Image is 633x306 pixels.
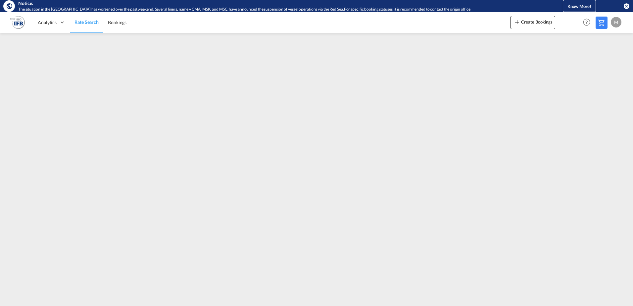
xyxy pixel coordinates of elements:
div: M [611,17,621,27]
img: b628ab10256c11eeb52753acbc15d091.png [10,15,25,30]
button: icon-close-circle [623,3,630,9]
span: Help [581,17,592,28]
md-icon: icon-earth [6,3,13,9]
div: The situation in the Red Sea has worsened over the past weekend. Several liners, namely CMA, MSK,... [18,7,536,12]
a: Rate Search [70,12,103,33]
span: Bookings [108,20,126,25]
div: Help [581,17,596,28]
span: Know More! [567,4,591,9]
div: Analytics [33,12,70,33]
span: Analytics [38,19,57,26]
md-icon: icon-plus 400-fg [513,18,521,26]
button: icon-plus 400-fgCreate Bookings [511,16,555,29]
span: Rate Search [74,19,99,25]
a: Bookings [103,12,131,33]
